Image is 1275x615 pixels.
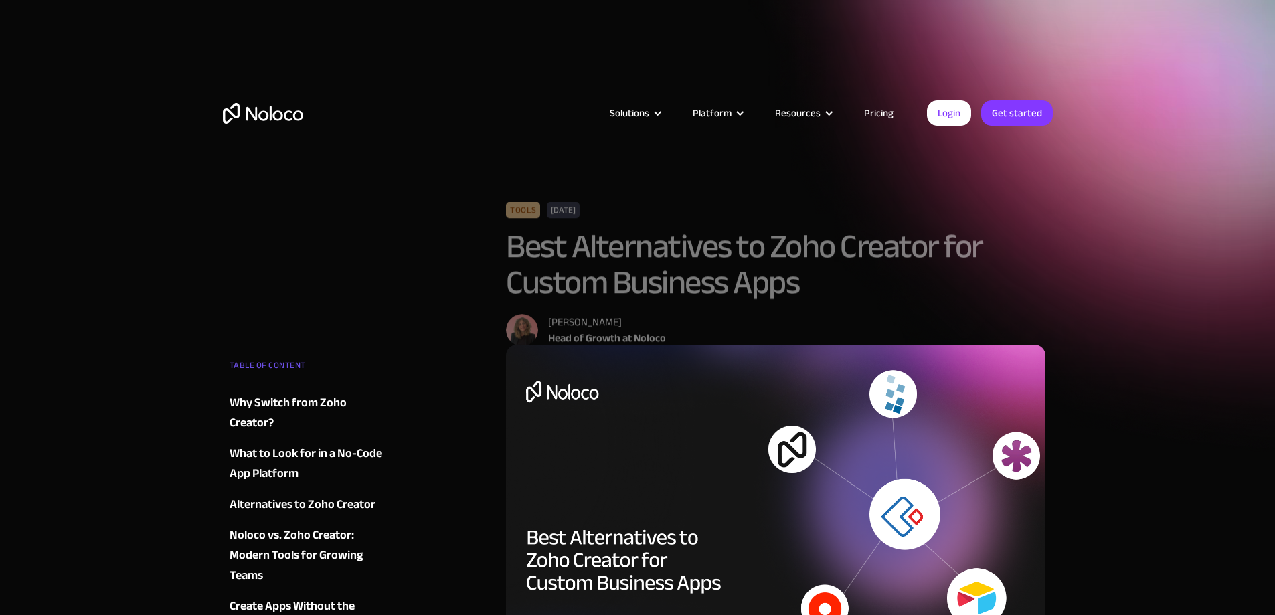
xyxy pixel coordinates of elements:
a: home [223,103,303,124]
a: What to Look for in a No-Code App Platform [230,444,392,484]
a: Alternatives to Zoho Creator [230,495,392,515]
div: Solutions [610,104,649,122]
a: Why Switch from Zoho Creator? [230,393,392,433]
div: Resources [775,104,821,122]
div: [DATE] [547,202,580,218]
div: Platform [693,104,732,122]
a: Login [927,100,971,126]
div: Solutions [593,104,676,122]
div: Resources [758,104,847,122]
h1: Best Alternatives to Zoho Creator for Custom Business Apps [506,228,1046,300]
div: TABLE OF CONTENT [230,355,392,382]
a: Get started [981,100,1053,126]
div: Head of Growth at Noloco [548,330,666,346]
a: Pricing [847,104,910,122]
div: Alternatives to Zoho Creator [230,495,375,515]
div: Platform [676,104,758,122]
div: Tools [506,202,540,218]
div: [PERSON_NAME] [548,314,666,330]
a: Noloco vs. Zoho Creator: Modern Tools for Growing Teams [230,525,392,586]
